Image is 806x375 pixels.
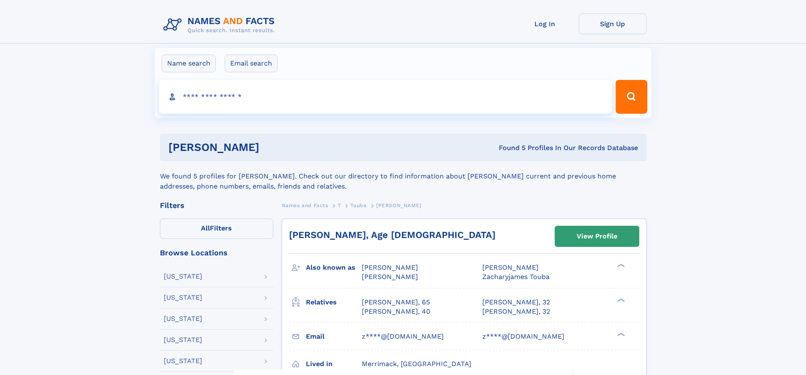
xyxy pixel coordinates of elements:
[350,203,366,208] span: Touba
[362,298,430,307] a: [PERSON_NAME], 65
[160,202,273,209] div: Filters
[482,273,550,281] span: Zacharyjames Touba
[482,298,550,307] a: [PERSON_NAME], 32
[579,14,646,34] a: Sign Up
[350,200,366,211] a: Touba
[555,226,639,246] a: View Profile
[511,14,579,34] a: Log In
[306,329,362,344] h3: Email
[282,200,328,211] a: Names and Facts
[306,295,362,309] h3: Relatives
[616,80,647,114] button: Search Button
[164,315,202,322] div: [US_STATE]
[362,263,418,271] span: [PERSON_NAME]
[162,55,216,72] label: Name search
[362,273,418,281] span: [PERSON_NAME]
[482,263,539,271] span: [PERSON_NAME]
[164,358,202,364] div: [US_STATE]
[160,14,282,36] img: Logo Names and Facts
[164,273,202,280] div: [US_STATE]
[615,297,625,303] div: ❯
[376,203,421,208] span: [PERSON_NAME]
[338,200,341,211] a: T
[482,307,550,316] a: [PERSON_NAME], 32
[160,219,273,239] label: Filters
[164,337,202,343] div: [US_STATE]
[289,230,495,240] a: [PERSON_NAME], Age [DEMOGRAPHIC_DATA]
[160,249,273,257] div: Browse Locations
[577,227,617,246] div: View Profile
[306,260,362,275] h3: Also known as
[362,360,471,368] span: Merrimack, [GEOGRAPHIC_DATA]
[225,55,278,72] label: Email search
[338,203,341,208] span: T
[306,357,362,371] h3: Lived in
[168,142,379,153] h1: [PERSON_NAME]
[615,331,625,337] div: ❯
[615,263,625,268] div: ❯
[159,80,612,114] input: search input
[362,307,430,316] a: [PERSON_NAME], 40
[164,294,202,301] div: [US_STATE]
[160,161,646,192] div: We found 5 profiles for [PERSON_NAME]. Check out our directory to find information about [PERSON_...
[379,143,638,153] div: Found 5 Profiles In Our Records Database
[201,224,210,232] span: All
